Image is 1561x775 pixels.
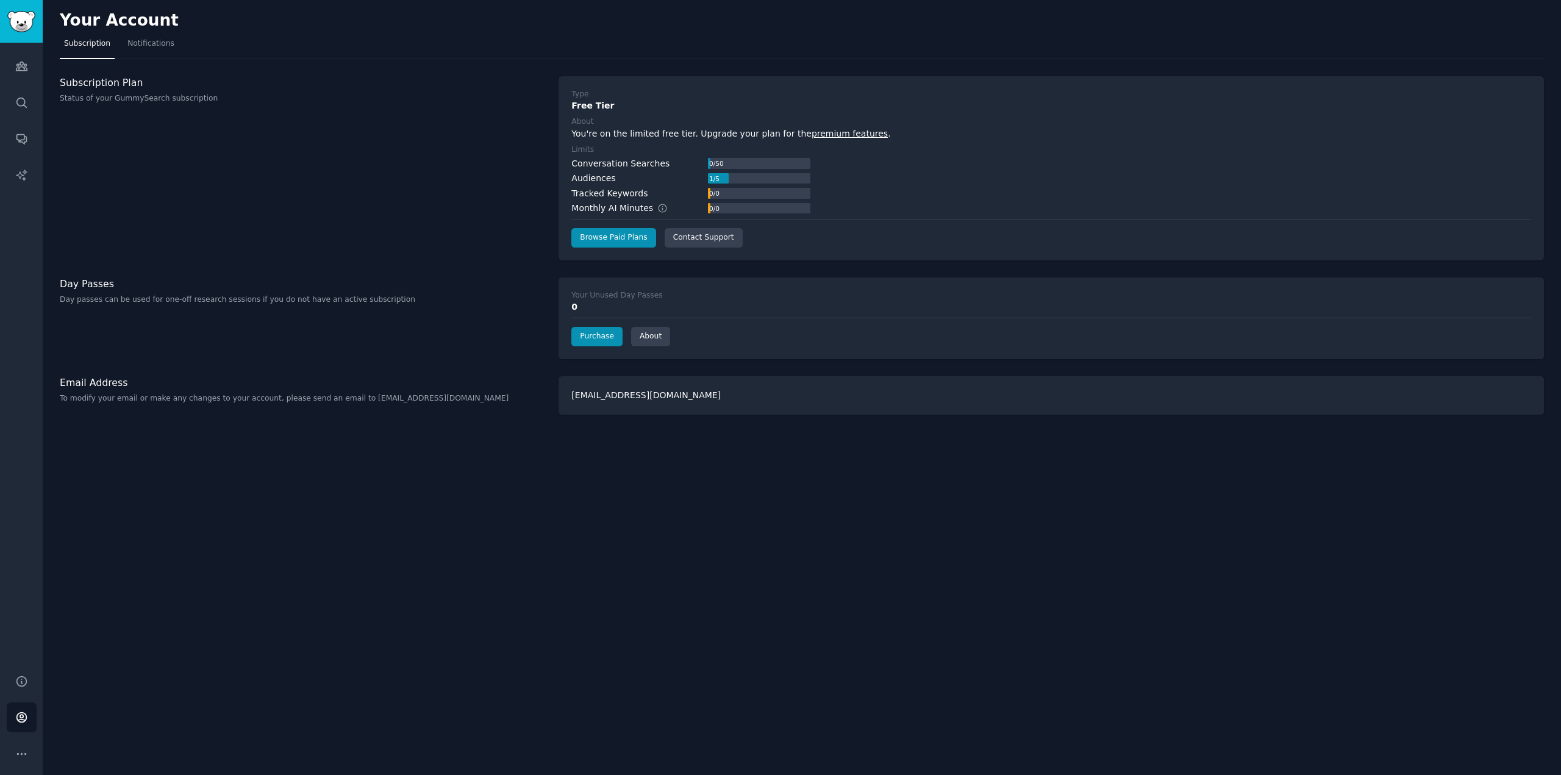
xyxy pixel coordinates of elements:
p: Day passes can be used for one-off research sessions if you do not have an active subscription [60,295,546,305]
div: You're on the limited free tier. Upgrade your plan for the . [571,127,1531,140]
a: Browse Paid Plans [571,228,655,248]
a: Notifications [123,34,179,59]
div: Audiences [571,172,615,185]
div: 0 / 0 [708,203,720,214]
a: Subscription [60,34,115,59]
div: Conversation Searches [571,157,670,170]
h3: Subscription Plan [60,76,546,89]
div: About [571,116,593,127]
span: Subscription [64,38,110,49]
div: Your Unused Day Passes [571,290,662,301]
h3: Day Passes [60,277,546,290]
h2: Your Account [60,11,179,30]
span: Notifications [127,38,174,49]
p: To modify your email or make any changes to your account, please send an email to [EMAIL_ADDRESS]... [60,393,546,404]
div: Free Tier [571,99,1531,112]
div: Type [571,89,588,100]
a: Purchase [571,327,623,346]
div: 0 / 0 [708,188,720,199]
div: Tracked Keywords [571,187,648,200]
div: 0 / 50 [708,158,724,169]
a: premium features [812,129,888,138]
p: Status of your GummySearch subscription [60,93,546,104]
div: Limits [571,145,594,155]
h3: Email Address [60,376,546,389]
div: [EMAIL_ADDRESS][DOMAIN_NAME] [559,376,1544,415]
div: Monthly AI Minutes [571,202,680,215]
div: 1 / 5 [708,173,720,184]
a: Contact Support [665,228,743,248]
img: GummySearch logo [7,11,35,32]
div: 0 [571,301,1531,313]
a: About [631,327,670,346]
